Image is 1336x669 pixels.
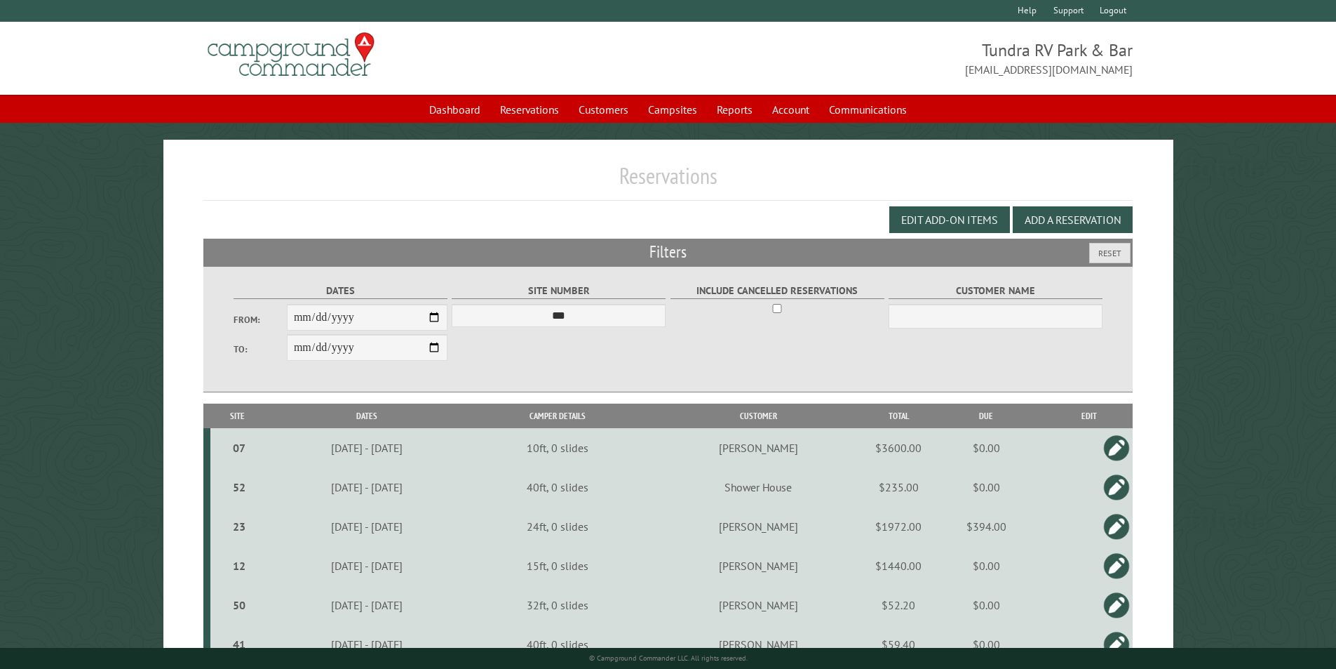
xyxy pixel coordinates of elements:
[216,480,263,494] div: 52
[468,404,646,428] th: Camper Details
[1013,206,1133,233] button: Add a Reservation
[265,404,468,428] th: Dates
[668,39,1133,78] span: Tundra RV Park & Bar [EMAIL_ADDRESS][DOMAIN_NAME]
[889,206,1010,233] button: Edit Add-on Items
[764,96,818,123] a: Account
[570,96,637,123] a: Customers
[926,428,1046,468] td: $0.00
[821,96,915,123] a: Communications
[468,428,646,468] td: 10ft, 0 slides
[267,637,466,651] div: [DATE] - [DATE]
[646,507,870,546] td: [PERSON_NAME]
[926,546,1046,585] td: $0.00
[1089,243,1131,263] button: Reset
[870,404,926,428] th: Total
[870,507,926,546] td: $1972.00
[267,441,466,455] div: [DATE] - [DATE]
[216,441,263,455] div: 07
[646,546,870,585] td: [PERSON_NAME]
[646,468,870,507] td: Shower House
[708,96,761,123] a: Reports
[468,625,646,664] td: 40ft, 0 slides
[926,468,1046,507] td: $0.00
[203,239,1133,265] h2: Filters
[646,404,870,428] th: Customer
[216,637,263,651] div: 41
[216,519,263,534] div: 23
[646,585,870,625] td: [PERSON_NAME]
[640,96,706,123] a: Campsites
[216,559,263,573] div: 12
[870,428,926,468] td: $3600.00
[234,283,447,299] label: Dates
[870,468,926,507] td: $235.00
[210,404,265,428] th: Site
[926,625,1046,664] td: $0.00
[216,598,263,612] div: 50
[1046,404,1133,428] th: Edit
[468,468,646,507] td: 40ft, 0 slides
[452,283,666,299] label: Site Number
[670,283,884,299] label: Include Cancelled Reservations
[468,507,646,546] td: 24ft, 0 slides
[203,162,1133,201] h1: Reservations
[234,313,287,326] label: From:
[589,654,748,663] small: © Campground Commander LLC. All rights reserved.
[421,96,489,123] a: Dashboard
[926,507,1046,546] td: $394.00
[870,625,926,664] td: $59.40
[870,546,926,585] td: $1440.00
[267,480,466,494] div: [DATE] - [DATE]
[889,283,1102,299] label: Customer Name
[492,96,567,123] a: Reservations
[203,27,379,82] img: Campground Commander
[267,559,466,573] div: [DATE] - [DATE]
[646,625,870,664] td: [PERSON_NAME]
[267,598,466,612] div: [DATE] - [DATE]
[267,519,466,534] div: [DATE] - [DATE]
[234,343,287,356] label: To:
[870,585,926,625] td: $52.20
[468,585,646,625] td: 32ft, 0 slides
[646,428,870,468] td: [PERSON_NAME]
[926,585,1046,625] td: $0.00
[468,546,646,585] td: 15ft, 0 slides
[926,404,1046,428] th: Due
